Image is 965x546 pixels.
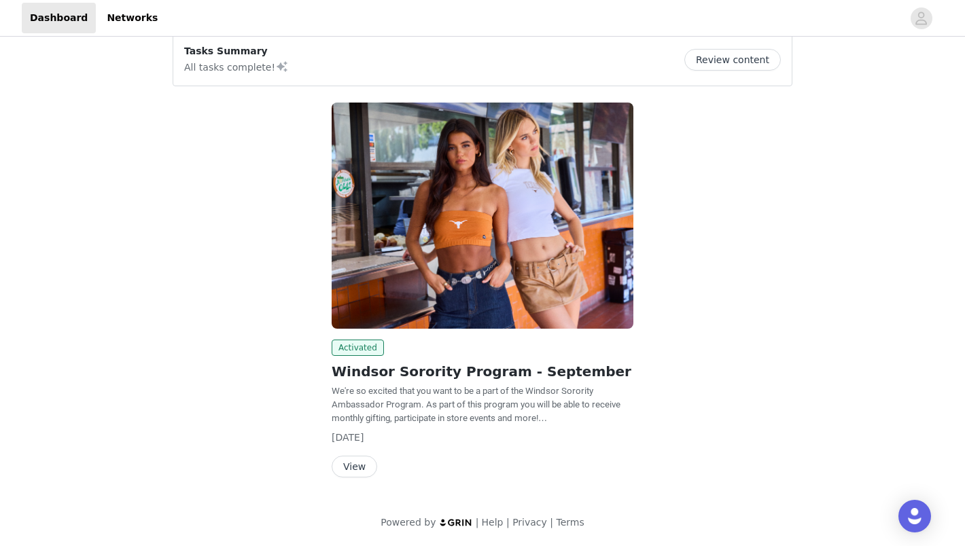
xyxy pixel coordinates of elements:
a: Help [482,517,504,528]
span: We're so excited that you want to be a part of the Windsor Sorority Ambassador Program. As part o... [332,386,620,423]
div: Open Intercom Messenger [898,500,931,532]
span: Powered by [381,517,436,528]
span: Activated [332,340,384,356]
span: | [506,517,510,528]
button: Review content [684,49,781,71]
img: logo [439,518,473,527]
a: View [332,462,377,472]
a: Privacy [512,517,547,528]
h2: Windsor Sorority Program - September [332,361,633,382]
span: | [476,517,479,528]
a: Networks [99,3,166,33]
div: avatar [915,7,928,29]
span: | [550,517,553,528]
p: All tasks complete! [184,58,289,75]
a: Terms [556,517,584,528]
span: [DATE] [332,432,364,443]
button: View [332,456,377,477]
p: Tasks Summary [184,44,289,58]
a: Dashboard [22,3,96,33]
img: Windsor [332,103,633,329]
